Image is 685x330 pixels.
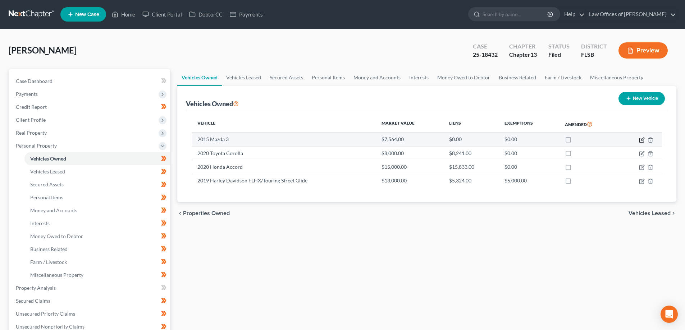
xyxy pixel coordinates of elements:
[618,92,665,105] button: New Vehicle
[16,298,50,304] span: Secured Claims
[192,160,376,174] td: 2020 Honda Accord
[10,282,170,294] a: Property Analysis
[24,217,170,230] a: Interests
[24,204,170,217] a: Money and Accounts
[24,243,170,256] a: Business Related
[16,285,56,291] span: Property Analysis
[30,168,65,175] span: Vehicles Leased
[177,210,183,216] i: chevron_left
[307,69,349,86] a: Personal Items
[671,210,676,216] i: chevron_right
[30,194,63,200] span: Personal Items
[509,42,537,51] div: Chapter
[629,210,671,216] span: Vehicles Leased
[499,146,559,160] td: $0.00
[586,69,648,86] a: Miscellaneous Property
[16,130,47,136] span: Real Property
[499,133,559,146] td: $0.00
[186,99,239,108] div: Vehicles Owned
[9,45,77,55] span: [PERSON_NAME]
[226,8,266,21] a: Payments
[24,256,170,269] a: Farm / Livestock
[30,207,77,213] span: Money and Accounts
[16,324,85,330] span: Unsecured Nonpriority Claims
[473,42,498,51] div: Case
[16,311,75,317] span: Unsecured Priority Claims
[24,152,170,165] a: Vehicles Owned
[30,259,67,265] span: Farm / Livestock
[443,160,499,174] td: $15,833.00
[559,116,618,133] th: Amended
[540,69,586,86] a: Farm / Livestock
[192,146,376,160] td: 2020 Toyota Corolla
[30,272,83,278] span: Miscellaneous Property
[30,246,68,252] span: Business Related
[16,91,38,97] span: Payments
[139,8,186,21] a: Client Portal
[24,269,170,282] a: Miscellaneous Property
[443,146,499,160] td: $8,241.00
[183,210,230,216] span: Properties Owned
[75,12,99,17] span: New Case
[548,51,570,59] div: Filed
[499,160,559,174] td: $0.00
[177,210,230,216] button: chevron_left Properties Owned
[443,133,499,146] td: $0.00
[585,8,676,21] a: Law Offices of [PERSON_NAME]
[433,69,494,86] a: Money Owed to Debtor
[30,220,50,226] span: Interests
[349,69,405,86] a: Money and Accounts
[618,42,668,59] button: Preview
[376,160,443,174] td: $15,000.00
[376,146,443,160] td: $8,000.00
[530,51,537,58] span: 13
[10,294,170,307] a: Secured Claims
[265,69,307,86] a: Secured Assets
[30,181,64,187] span: Secured Assets
[192,133,376,146] td: 2015 Mazda 3
[222,69,265,86] a: Vehicles Leased
[499,116,559,133] th: Exemptions
[192,116,376,133] th: Vehicle
[16,78,52,84] span: Case Dashboard
[376,116,443,133] th: Market Value
[24,191,170,204] a: Personal Items
[30,155,66,162] span: Vehicles Owned
[509,51,537,59] div: Chapter
[443,116,499,133] th: Liens
[661,306,678,323] div: Open Intercom Messenger
[473,51,498,59] div: 25-18432
[548,42,570,51] div: Status
[581,42,607,51] div: District
[405,69,433,86] a: Interests
[561,8,585,21] a: Help
[483,8,548,21] input: Search by name...
[16,104,47,110] span: Credit Report
[186,8,226,21] a: DebtorCC
[24,230,170,243] a: Money Owed to Debtor
[10,75,170,88] a: Case Dashboard
[24,178,170,191] a: Secured Assets
[376,174,443,187] td: $13,000.00
[443,174,499,187] td: $5,324.00
[10,307,170,320] a: Unsecured Priority Claims
[494,69,540,86] a: Business Related
[24,165,170,178] a: Vehicles Leased
[10,101,170,113] a: Credit Report
[192,174,376,187] td: 2019 Harley Davidson FLHX/Touring Street Glide
[16,143,57,149] span: Personal Property
[16,117,46,123] span: Client Profile
[30,233,83,239] span: Money Owed to Debtor
[499,174,559,187] td: $5,000.00
[581,51,607,59] div: FLSB
[376,133,443,146] td: $7,564.00
[629,210,676,216] button: Vehicles Leased chevron_right
[177,69,222,86] a: Vehicles Owned
[108,8,139,21] a: Home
